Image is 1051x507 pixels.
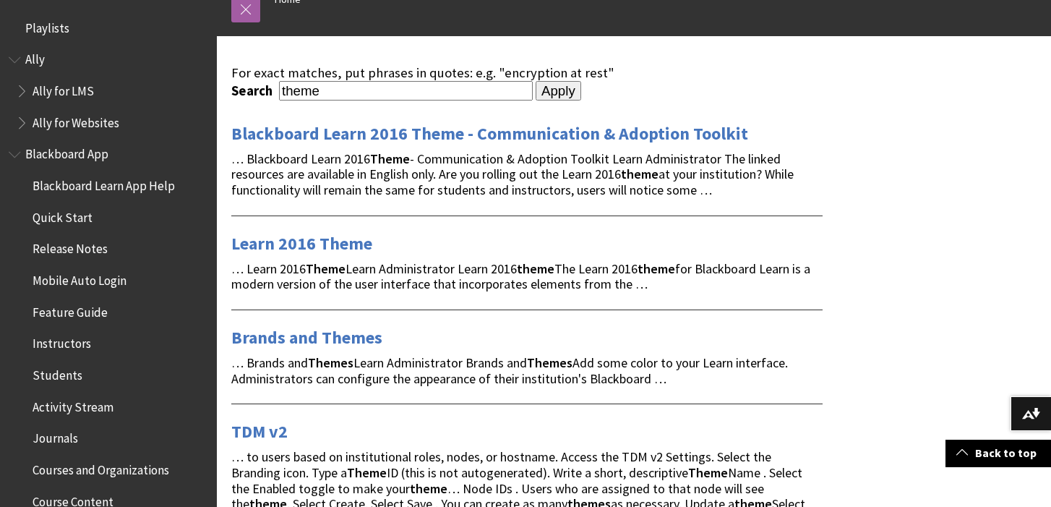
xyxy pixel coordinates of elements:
span: Courses and Organizations [33,458,169,477]
span: Journals [33,427,78,446]
strong: Theme [347,464,387,481]
a: Back to top [945,440,1051,466]
span: … Brands and Learn Administrator Brands and Add some color to your Learn interface. Administrator... [231,354,788,387]
span: Students [33,363,82,383]
a: Learn 2016 Theme [231,232,372,255]
span: Feature Guide [33,300,108,320]
span: Mobile Auto Login [33,268,126,288]
strong: Theme [688,464,728,481]
span: Quick Start [33,205,93,225]
a: Brands and Themes [231,326,382,349]
strong: theme [638,260,675,277]
span: Ally for Websites [33,111,119,130]
strong: Themes [308,354,353,371]
input: Apply [536,81,581,101]
strong: theme [410,480,447,497]
a: Blackboard Learn 2016 Theme - Communication & Adoption Toolkit [231,122,748,145]
span: Activity Stream [33,395,113,414]
span: Release Notes [33,237,108,257]
strong: Theme [370,150,410,167]
strong: theme [621,166,659,182]
a: TDM v2 [231,420,288,443]
span: … Learn 2016 Learn Administrator Learn 2016 The Learn 2016 for Blackboard Learn is a modern versi... [231,260,810,293]
span: Instructors [33,332,91,352]
strong: theme [517,260,554,277]
span: Ally [25,48,45,67]
label: Search [231,82,276,99]
span: … Blackboard Learn 2016 - Communication & Adoption Toolkit Learn Administrator The linked resourc... [231,150,794,199]
nav: Book outline for Anthology Ally Help [9,48,208,135]
span: Ally for LMS [33,79,94,98]
div: For exact matches, put phrases in quotes: e.g. "encryption at rest" [231,65,823,81]
nav: Book outline for Playlists [9,16,208,41]
strong: Themes [527,354,572,371]
span: Playlists [25,16,69,35]
span: Blackboard Learn App Help [33,174,175,193]
span: Blackboard App [25,142,108,162]
strong: Theme [306,260,346,277]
